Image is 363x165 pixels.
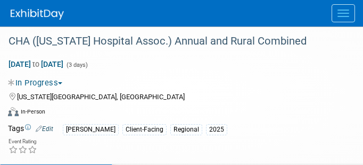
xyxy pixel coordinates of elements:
[8,106,342,121] div: Event Format
[8,59,64,69] span: [DATE] [DATE]
[5,32,342,51] div: CHA ([US_STATE] Hospital Assoc.) Annual and Rural Combined
[8,77,67,89] button: In Progress
[65,62,88,68] span: (3 days)
[206,124,227,135] div: 2025
[31,60,41,68] span: to
[20,108,45,116] div: In-Person
[9,139,37,144] div: Event Rating
[8,123,53,135] td: Tags
[332,4,355,22] button: Menu
[8,107,19,116] img: Format-Inperson.png
[63,124,119,135] div: [PERSON_NAME]
[17,93,185,101] span: [US_STATE][GEOGRAPHIC_DATA], [GEOGRAPHIC_DATA]
[36,125,53,133] a: Edit
[122,124,167,135] div: Client-Facing
[11,9,64,20] img: ExhibitDay
[170,124,202,135] div: Regional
